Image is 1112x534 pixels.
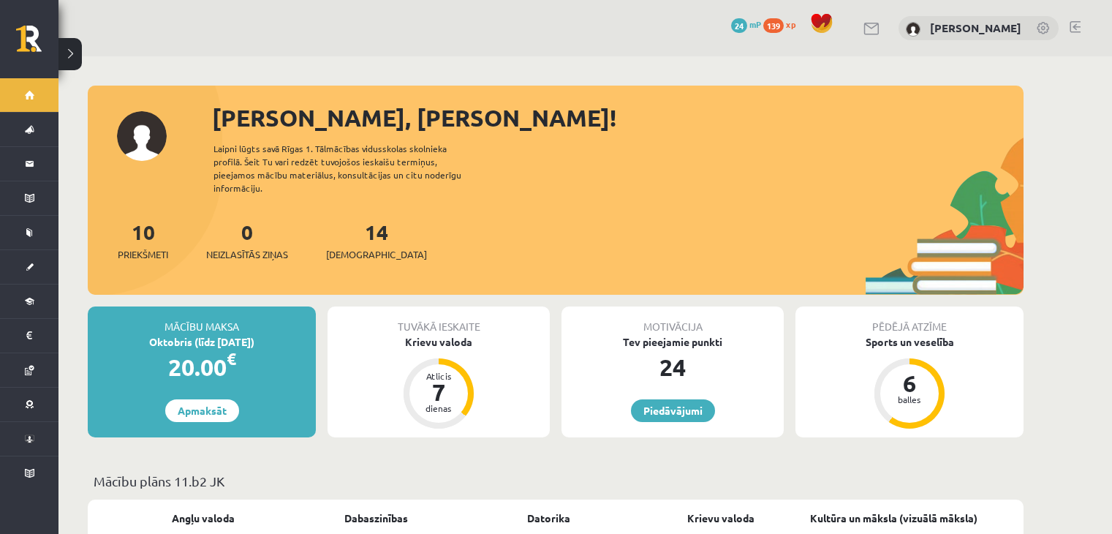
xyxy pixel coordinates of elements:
span: mP [749,18,761,30]
a: 0Neizlasītās ziņas [206,219,288,262]
a: Dabaszinības [344,511,408,526]
p: Mācību plāns 11.b2 JK [94,471,1018,491]
span: Priekšmeti [118,247,168,262]
div: 20.00 [88,350,316,385]
div: Sports un veselība [795,334,1024,350]
a: Krievu valoda Atlicis 7 dienas [328,334,550,431]
span: 139 [763,18,784,33]
a: 139 xp [763,18,803,30]
div: Krievu valoda [328,334,550,350]
a: 10Priekšmeti [118,219,168,262]
div: [PERSON_NAME], [PERSON_NAME]! [212,100,1024,135]
a: Krievu valoda [687,511,754,526]
div: Laipni lūgts savā Rīgas 1. Tālmācības vidusskolas skolnieka profilā. Šeit Tu vari redzēt tuvojošo... [213,142,487,195]
a: Sports un veselība 6 balles [795,334,1024,431]
div: Pēdējā atzīme [795,307,1024,334]
div: 7 [417,380,461,404]
span: 24 [731,18,747,33]
div: 24 [561,350,784,385]
div: Motivācija [561,307,784,334]
span: € [227,348,236,369]
a: Datorika [527,511,570,526]
span: Neizlasītās ziņas [206,247,288,262]
a: [PERSON_NAME] [930,20,1021,35]
div: Tuvākā ieskaite [328,307,550,334]
a: Angļu valoda [172,511,235,526]
div: balles [888,395,931,404]
a: 24 mP [731,18,761,30]
div: 6 [888,372,931,395]
div: Tev pieejamie punkti [561,334,784,350]
div: Atlicis [417,372,461,380]
a: Piedāvājumi [631,399,715,422]
img: Elizabete Melngalve [906,22,920,37]
div: Oktobris (līdz [DATE]) [88,334,316,350]
a: 14[DEMOGRAPHIC_DATA] [326,219,427,262]
a: Kultūra un māksla (vizuālā māksla) [810,511,977,526]
a: Apmaksāt [165,399,239,422]
a: Rīgas 1. Tālmācības vidusskola [16,26,58,62]
span: xp [786,18,795,30]
span: [DEMOGRAPHIC_DATA] [326,247,427,262]
div: dienas [417,404,461,413]
div: Mācību maksa [88,307,316,334]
